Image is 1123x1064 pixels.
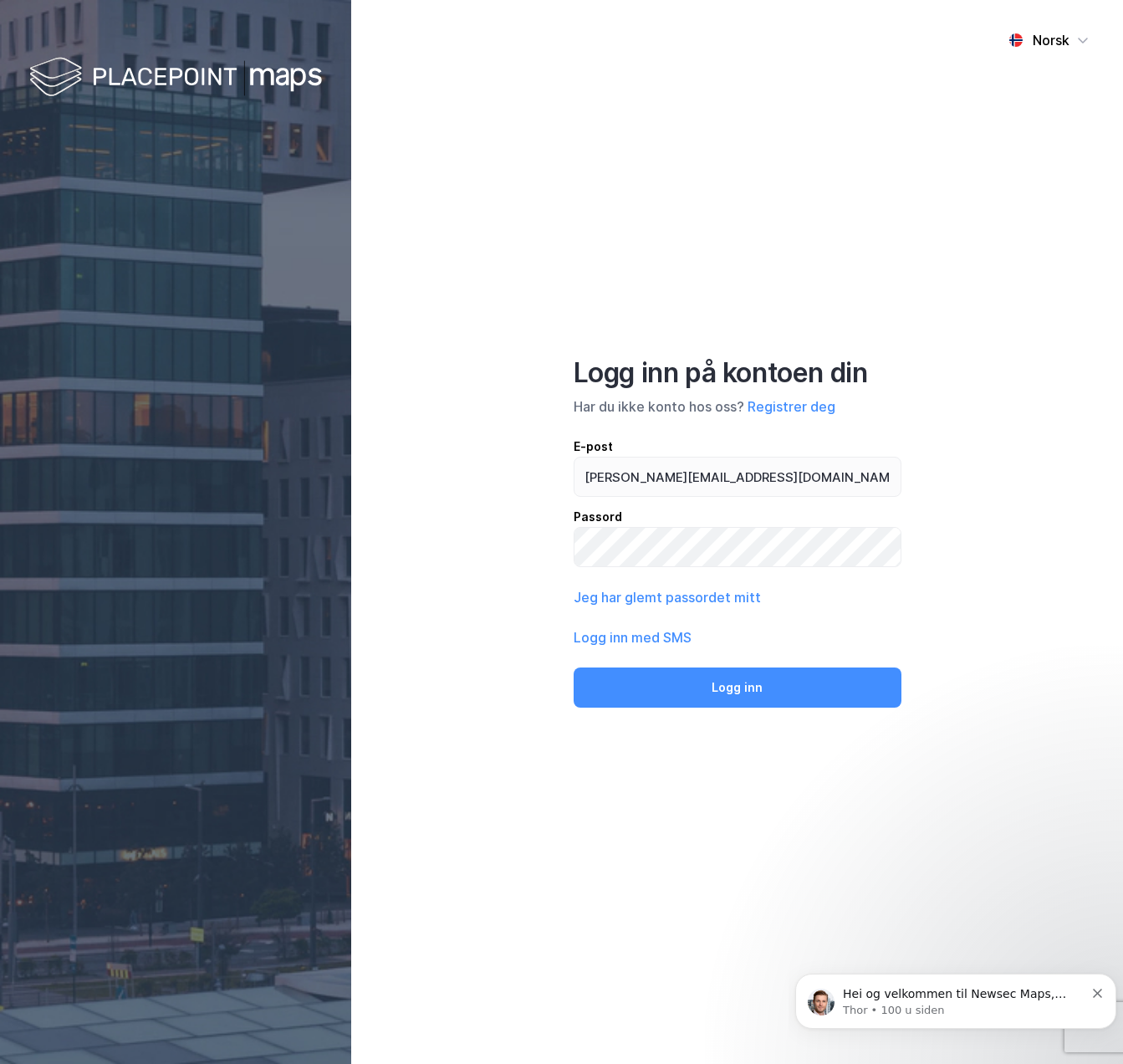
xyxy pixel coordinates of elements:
[1033,30,1069,50] div: Norsk
[574,668,901,708] button: Logg inn
[574,356,901,390] div: Logg inn på kontoen din
[574,396,901,417] div: Har du ikke konto hos oss?
[789,939,1123,1056] iframe: Intercom notifications melding
[748,396,835,417] button: Registrer deg
[574,507,901,527] div: Passord
[574,587,761,607] button: Jeg har glemt passordet mitt
[574,627,692,647] button: Logg inn med SMS
[29,54,322,103] img: logo-white.f07954bde2210d2a523dddb988cd2aa7.svg
[574,437,901,457] div: E-post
